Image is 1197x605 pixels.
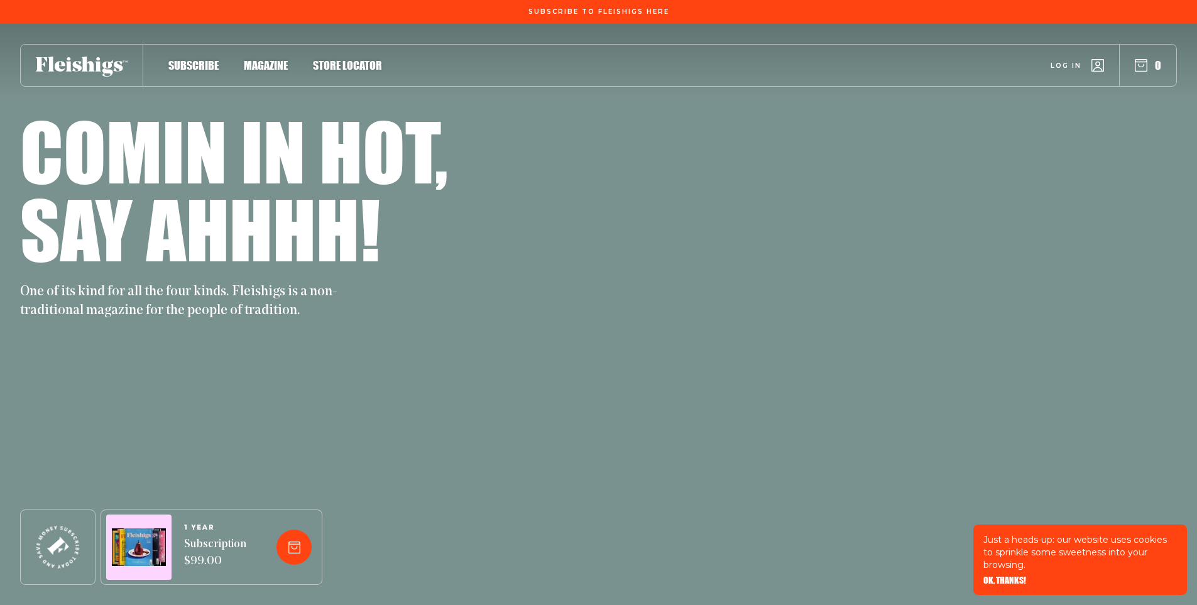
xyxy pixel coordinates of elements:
[184,537,246,570] span: Subscription $99.00
[184,524,246,531] span: 1 YEAR
[168,57,219,74] a: Subscribe
[1135,58,1161,72] button: 0
[1051,61,1081,70] span: Log in
[168,58,219,72] span: Subscribe
[184,524,246,570] a: 1 YEARSubscription $99.00
[528,8,669,16] span: Subscribe To Fleishigs Here
[244,57,288,74] a: Magazine
[313,57,382,74] a: Store locator
[20,190,380,268] h1: Say ahhhh!
[20,283,347,320] p: One of its kind for all the four kinds. Fleishigs is a non-traditional magazine for the people of...
[313,58,382,72] span: Store locator
[983,533,1177,571] p: Just a heads-up: our website uses cookies to sprinkle some sweetness into your browsing.
[244,58,288,72] span: Magazine
[20,112,448,190] h1: Comin in hot,
[112,528,166,567] img: Magazines image
[1051,59,1104,72] a: Log in
[526,8,672,14] a: Subscribe To Fleishigs Here
[983,576,1026,585] button: OK, THANKS!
